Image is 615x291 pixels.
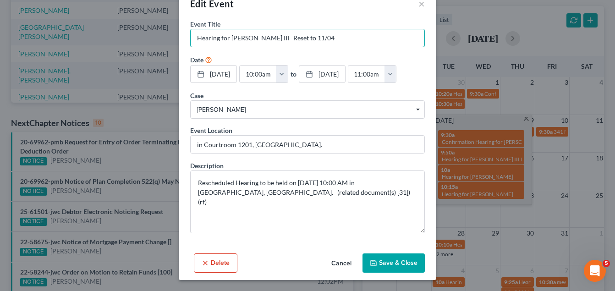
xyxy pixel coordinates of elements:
input: Enter location... [191,136,424,153]
input: -- : -- [348,66,385,83]
button: Save & Close [362,253,425,273]
a: [DATE] [191,66,236,83]
input: -- : -- [240,66,276,83]
span: 5 [603,260,610,267]
label: to [291,69,297,79]
button: Delete [194,253,237,273]
span: Select box activate [190,100,425,119]
iframe: Intercom live chat [584,260,606,282]
button: Cancel [324,254,359,273]
span: [PERSON_NAME] [197,105,418,115]
input: Enter event name... [191,29,424,47]
label: Case [190,91,203,100]
label: Description [190,161,224,170]
label: Event Location [190,126,232,135]
span: Event Title [190,20,220,28]
a: [DATE] [299,66,345,83]
label: Date [190,55,203,65]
